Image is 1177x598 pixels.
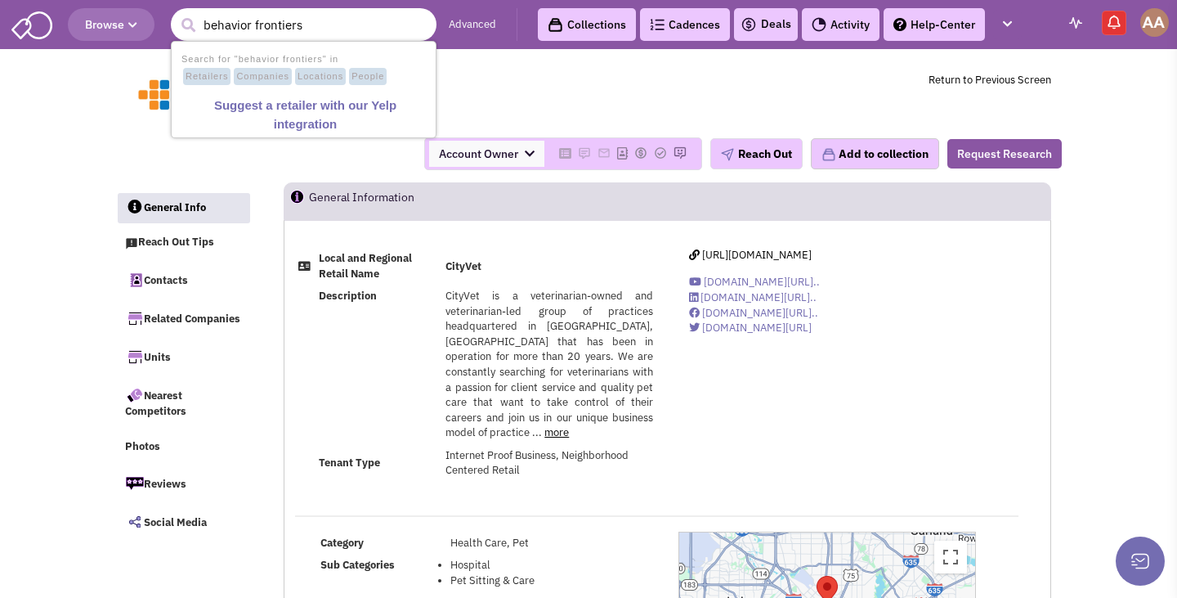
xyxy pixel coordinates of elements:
td: Health Care, Pet [447,532,657,554]
input: Search [171,8,436,41]
span: [DOMAIN_NAME][URL] [702,321,812,335]
h2: General Information [309,183,462,219]
a: [DOMAIN_NAME][URL].. [689,275,820,289]
img: Please add to your accounts [654,146,667,160]
a: Photos [117,432,249,463]
a: Units [117,339,249,374]
img: icon-deals.svg [741,15,757,34]
button: Reach Out [710,138,803,169]
span: Locations [295,68,346,86]
a: [DOMAIN_NAME][URL].. [689,290,817,304]
img: Please add to your accounts [674,146,687,160]
img: Please add to your accounts [597,146,611,160]
span: [DOMAIN_NAME][URL].. [700,290,817,304]
a: Cadences [640,8,730,41]
b: Local and Regional Retail Name [319,251,412,281]
a: Deals [741,15,791,34]
a: more [544,425,569,439]
a: Advanced [449,17,496,33]
span: Retailers [183,68,230,86]
img: Activity.png [812,17,826,32]
b: Tenant Type [319,456,380,470]
td: Internet Proof Business, Neighborhood Centered Retail [442,444,657,482]
a: Related Companies [117,301,249,335]
button: Add to collection [811,138,939,169]
li: Search for "behavior frontiers" in [173,49,434,87]
b: CityVet [445,259,481,273]
span: People [349,68,387,86]
b: Category [320,536,364,550]
a: Activity [802,8,879,41]
a: Help-Center [884,8,985,41]
a: Collections [538,8,636,41]
span: Browse [85,17,137,32]
a: [DOMAIN_NAME][URL].. [689,306,818,320]
img: icon-collection-lavender-black.svg [548,17,563,33]
a: Return to Previous Screen [929,73,1051,87]
img: help.png [893,18,906,31]
button: Request Research [947,139,1062,169]
span: Account Owner [429,141,544,167]
button: Browse [68,8,154,41]
span: [DOMAIN_NAME][URL].. [702,306,818,320]
a: Suggest a retailer with our Yelp integration [177,95,433,135]
img: Please add to your accounts [578,146,591,160]
img: icon-collection-lavender.png [821,147,836,162]
button: Toggle fullscreen view [934,541,967,573]
span: [URL][DOMAIN_NAME] [702,248,812,262]
img: Cadences_logo.png [650,19,665,30]
a: [DOMAIN_NAME][URL] [689,321,812,335]
li: Pet Sitting & Care [450,573,653,589]
b: Description [319,289,377,303]
b: Suggest a retailer with our Yelp integration [214,98,396,131]
img: SmartAdmin [11,8,52,39]
img: plane.png [721,148,734,161]
a: [URL][DOMAIN_NAME] [689,248,812,262]
span: [DOMAIN_NAME][URL].. [704,275,820,289]
span: Companies [234,68,292,86]
a: General Info [118,193,250,224]
span: CityVet is a veterinarian-owned and veterinarian-led group of practices headquartered in [GEOGRAP... [445,289,653,439]
img: Please add to your accounts [634,146,647,160]
a: Social Media [117,505,249,539]
img: Abe Arteaga [1140,8,1169,37]
a: Contacts [117,263,249,297]
a: Reach Out Tips [117,227,249,259]
a: Nearest Competitors [117,378,249,428]
b: Sub Categories [320,558,395,572]
li: Hospital [450,558,653,573]
a: Reviews [117,466,249,501]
